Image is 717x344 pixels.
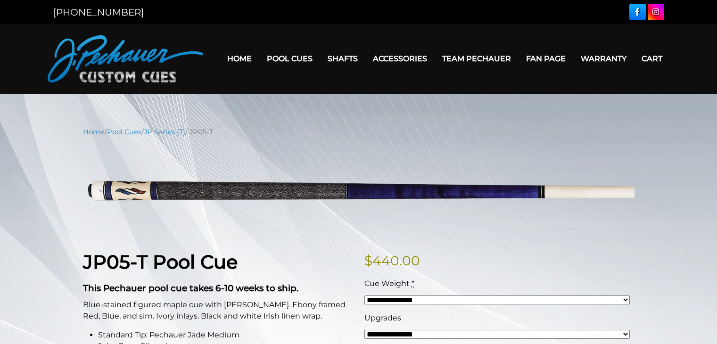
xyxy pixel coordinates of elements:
span: $ [364,253,372,269]
p: Blue-stained figured maple cue with [PERSON_NAME]. Ebony framed Red, Blue, and sim. Ivory inlays.... [83,299,353,322]
img: jp05-T.png [83,144,635,236]
a: Home [220,47,259,71]
a: Home [83,128,105,136]
li: Standard Tip: Pechauer Jade Medium [98,329,353,341]
a: JP Series (T) [144,128,185,136]
bdi: 440.00 [364,253,420,269]
a: [PHONE_NUMBER] [53,7,144,18]
abbr: required [412,279,414,288]
a: Shafts [320,47,365,71]
strong: This Pechauer pool cue takes 6-10 weeks to ship. [83,283,298,294]
a: Pool Cues [107,128,141,136]
a: Pool Cues [259,47,320,71]
a: Accessories [365,47,435,71]
span: Upgrades [364,313,401,322]
a: Fan Page [519,47,573,71]
span: Cue Weight [364,279,410,288]
a: Cart [634,47,670,71]
a: Warranty [573,47,634,71]
nav: Breadcrumb [83,127,635,137]
a: Team Pechauer [435,47,519,71]
strong: JP05-T Pool Cue [83,250,238,273]
img: Pechauer Custom Cues [48,35,203,82]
